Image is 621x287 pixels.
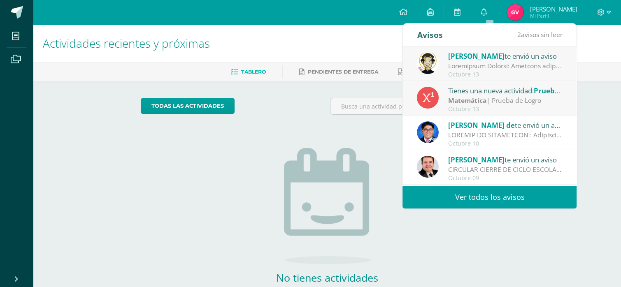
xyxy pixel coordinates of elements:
div: te envió un aviso [448,154,563,165]
span: avisos sin leer [517,30,562,39]
span: [PERSON_NAME] [448,51,505,61]
span: Pendientes de entrega [308,69,378,75]
div: Olimpiadas Matific: Queridos alumnos y PPFF: Se les invita a participar en la Olimpiada de Matemá... [448,61,563,71]
span: Actividades recientes y próximas [43,35,210,51]
span: 2 [517,30,521,39]
a: Ver todos los avisos [402,186,577,208]
div: | Prueba de Logro [448,96,563,105]
div: Octubre 13 [448,106,563,113]
div: MENSAJE DE VACACIONES : Estimados padres de familia: Reciban un cordial saludo. Deseo expresarles... [448,130,563,140]
img: 7dc5dd6dc5eac2a4813ab7ae4b6d8255.png [507,4,523,21]
div: Octubre 10 [448,140,563,147]
span: Tablero [241,69,266,75]
div: Tienes una nueva actividad: [448,85,563,96]
span: [PERSON_NAME] [448,155,505,164]
div: Avisos [417,23,442,46]
h2: No tienes actividades [245,271,409,285]
img: no_activities.png [284,148,370,264]
a: todas las Actividades [141,98,235,114]
span: [PERSON_NAME] de [448,120,515,130]
a: Pendientes de entrega [299,65,378,79]
span: Prueba IV Unidad [534,86,594,95]
strong: Matemática [448,96,486,105]
input: Busca una actividad próxima aquí... [330,98,513,114]
div: CIRCULAR CIERRE DE CICLO ESCOLAR 2025: Buenas tardes estimados Padres y Madres de familia: Es un ... [448,165,563,174]
span: [PERSON_NAME] [530,5,577,13]
div: te envió un aviso [448,51,563,61]
img: 4bd1cb2f26ef773666a99eb75019340a.png [417,52,439,74]
span: Mi Perfil [530,12,577,19]
div: Octubre 13 [448,71,563,78]
a: Tablero [231,65,266,79]
a: Entregadas [398,65,443,79]
img: 038ac9c5e6207f3bea702a86cda391b3.png [417,121,439,143]
div: Octubre 09 [448,175,563,182]
img: 57933e79c0f622885edf5cfea874362b.png [417,156,439,178]
div: te envió un aviso [448,120,563,130]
